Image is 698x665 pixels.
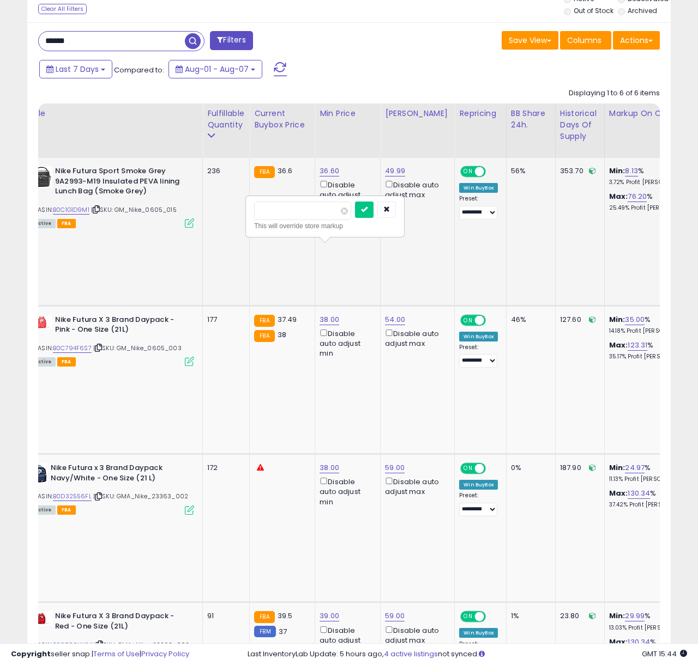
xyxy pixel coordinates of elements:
button: Filters [210,31,252,50]
a: 39.00 [320,611,339,621]
label: Archived [628,6,657,15]
div: 353.70 [560,166,596,176]
div: Disable auto adjust min [320,475,372,507]
span: FBA [57,219,76,228]
b: Nike Futura x 3 Brand Daypack Navy/White - One Size (21 L) [51,463,183,486]
div: Preset: [459,195,498,219]
span: 2025-08-16 15:44 GMT [642,649,687,659]
b: Min: [609,314,625,325]
b: Max: [609,488,628,498]
div: BB Share 24h. [511,108,551,131]
a: 24.97 [625,462,645,473]
img: 41j0GATLbZL._SL40_.jpg [31,463,48,485]
span: ON [461,464,475,473]
a: 29.99 [625,611,645,621]
div: Win BuyBox [459,480,498,490]
span: 37 [279,626,287,637]
div: Preset: [459,344,498,368]
span: 39.5 [278,611,293,621]
img: 41FNlj+OloL._SL40_.jpg [31,611,52,626]
span: ON [461,167,475,176]
img: 51+bUjt5-PL._SL40_.jpg [31,166,52,188]
div: Fulfillable Quantity [207,108,245,131]
span: Aug-01 - Aug-07 [185,64,249,75]
b: Max: [609,637,628,647]
div: Disable auto adjust min [320,179,372,210]
span: Compared to: [114,65,164,75]
span: FBA [57,505,76,515]
span: OFF [484,167,502,176]
button: Columns [560,31,611,50]
b: Nike Futura X 3 Brand Daypack - Red - One Size (21L) [55,611,188,634]
div: 46% [511,315,547,325]
span: | SKU: GM_Nike_0605_015 [91,205,177,214]
a: 4 active listings [384,649,438,659]
span: OFF [484,315,502,325]
div: Disable auto adjust min [320,624,372,656]
small: FBA [254,611,274,623]
button: Actions [613,31,660,50]
button: Save View [502,31,558,50]
span: All listings currently available for purchase on Amazon [31,357,56,367]
span: | SKU: GM_Nike_0605_003 [93,344,182,352]
a: B0C1G1D9M1 [53,205,89,215]
span: FBA [57,357,76,367]
button: Aug-01 - Aug-07 [169,60,262,78]
a: 59.00 [385,462,405,473]
span: All listings currently available for purchase on Amazon [31,505,56,515]
div: Win BuyBox [459,183,498,193]
div: Title [28,108,198,119]
a: 123.31 [628,340,647,351]
div: This will override store markup [254,221,396,231]
div: Repricing [459,108,502,119]
div: Preset: [459,640,498,665]
div: 172 [207,463,241,473]
a: 36.60 [320,166,339,176]
div: [PERSON_NAME] [385,108,450,119]
small: FBA [254,166,274,178]
b: Min: [609,462,625,473]
div: 127.60 [560,315,596,325]
b: Nike Futura X 3 Brand Daypack - Pink - One Size (21L) [55,315,188,338]
b: Min: [609,166,625,176]
div: Win BuyBox [459,628,498,638]
a: 38.00 [320,462,339,473]
img: 41zxoNYMv3L._SL40_.jpg [31,315,52,330]
div: Historical Days Of Supply [560,108,600,142]
b: Min: [609,611,625,621]
a: 35.00 [625,314,645,325]
div: Clear All Filters [38,4,87,14]
a: 38.00 [320,314,339,325]
div: ASIN: [31,463,194,514]
a: 76.20 [628,191,647,202]
a: 49.99 [385,166,405,176]
a: 59.00 [385,611,405,621]
small: FBM [254,626,275,637]
div: 236 [207,166,241,176]
div: Displaying 1 to 6 of 6 items [569,88,660,99]
div: 177 [207,315,241,325]
span: OFF [484,612,502,621]
label: Out of Stock [574,6,613,15]
small: FBA [254,330,274,342]
div: Preset: [459,492,498,516]
div: Last InventoryLab Update: 5 hours ago, not synced. [248,649,687,660]
a: Privacy Policy [141,649,189,659]
span: 36.6 [278,166,293,176]
b: Nike Futura Sport Smoke Grey 9A2993-M19 Insulated PEVA lining Lunch Bag (Smoke Grey) [55,166,188,199]
div: 56% [511,166,547,176]
div: 0% [511,463,547,473]
div: Disable auto adjust max [385,475,446,497]
div: Disable auto adjust min [320,327,372,359]
div: ASIN: [31,315,194,365]
span: Last 7 Days [56,64,99,75]
b: Max: [609,191,628,202]
strong: Copyright [11,649,51,659]
span: All listings currently available for purchase on Amazon [31,219,56,228]
span: 38 [278,330,286,340]
b: Max: [609,340,628,350]
span: | SKU: GMA_Nike_23363_003 [94,640,189,649]
span: | SKU: GMA_Nike_23363_002 [93,492,188,501]
a: 130.34 [628,488,650,499]
div: Min Price [320,108,376,119]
